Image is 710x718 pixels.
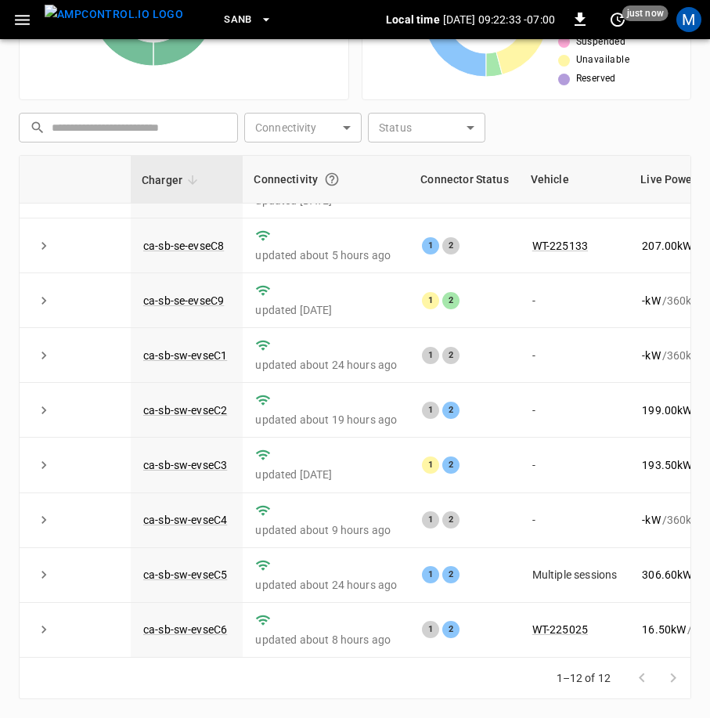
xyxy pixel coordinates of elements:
p: updated about 8 hours ago [255,632,397,648]
p: updated about 19 hours ago [255,412,397,428]
p: 16.50 kW [642,622,686,637]
a: ca-sb-sw-evseC6 [143,623,227,636]
td: - [520,493,630,548]
p: updated about 9 hours ago [255,522,397,538]
button: expand row [32,453,56,477]
p: updated [DATE] [255,467,397,482]
span: Charger [142,171,203,189]
button: expand row [32,234,56,258]
div: 2 [442,511,460,529]
div: profile-icon [676,7,701,32]
p: 193.50 kW [642,457,692,473]
button: set refresh interval [605,7,630,32]
a: ca-sb-sw-evseC2 [143,404,227,417]
a: ca-sb-sw-evseC3 [143,459,227,471]
button: Connection between the charger and our software. [318,165,346,193]
div: 1 [422,237,439,254]
div: 2 [442,621,460,638]
div: 1 [422,511,439,529]
p: - kW [642,512,660,528]
button: expand row [32,344,56,367]
div: 2 [442,347,460,364]
div: 1 [422,566,439,583]
span: SanB [224,11,252,29]
p: 207.00 kW [642,238,692,254]
td: Multiple sessions [520,548,630,603]
button: expand row [32,399,56,422]
a: ca-sb-sw-evseC5 [143,568,227,581]
th: Vehicle [520,156,630,204]
a: ca-sb-sw-evseC4 [143,514,227,526]
span: Suspended [576,34,626,50]
p: updated about 5 hours ago [255,247,397,263]
p: 199.00 kW [642,402,692,418]
th: Connector Status [409,156,519,204]
div: 1 [422,621,439,638]
div: 1 [422,292,439,309]
a: WT-225025 [532,623,588,636]
button: expand row [32,289,56,312]
p: 1–12 of 12 [557,670,611,686]
a: ca-sb-sw-evseC1 [143,349,227,362]
div: 2 [442,237,460,254]
button: expand row [32,618,56,641]
span: Unavailable [576,52,629,68]
td: - [520,328,630,383]
span: Reserved [576,71,616,87]
a: WT-225133 [532,240,588,252]
p: [DATE] 09:22:33 -07:00 [443,12,555,27]
p: - kW [642,293,660,308]
span: just now [622,5,669,21]
p: updated about 24 hours ago [255,577,397,593]
div: 1 [422,347,439,364]
td: - [520,273,630,328]
div: 1 [422,402,439,419]
div: 2 [442,402,460,419]
div: 2 [442,566,460,583]
p: - kW [642,348,660,363]
a: ca-sb-se-evseC8 [143,240,224,252]
button: SanB [218,5,279,35]
button: expand row [32,563,56,586]
img: ampcontrol.io logo [45,5,183,24]
p: updated [DATE] [255,302,397,318]
div: 2 [442,456,460,474]
div: 1 [422,456,439,474]
p: updated about 24 hours ago [255,357,397,373]
td: - [520,383,630,438]
div: 2 [442,292,460,309]
a: ca-sb-se-evseC9 [143,294,224,307]
div: Connectivity [254,165,398,193]
button: expand row [32,508,56,532]
p: 306.60 kW [642,567,692,583]
td: - [520,438,630,492]
p: Local time [386,12,440,27]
